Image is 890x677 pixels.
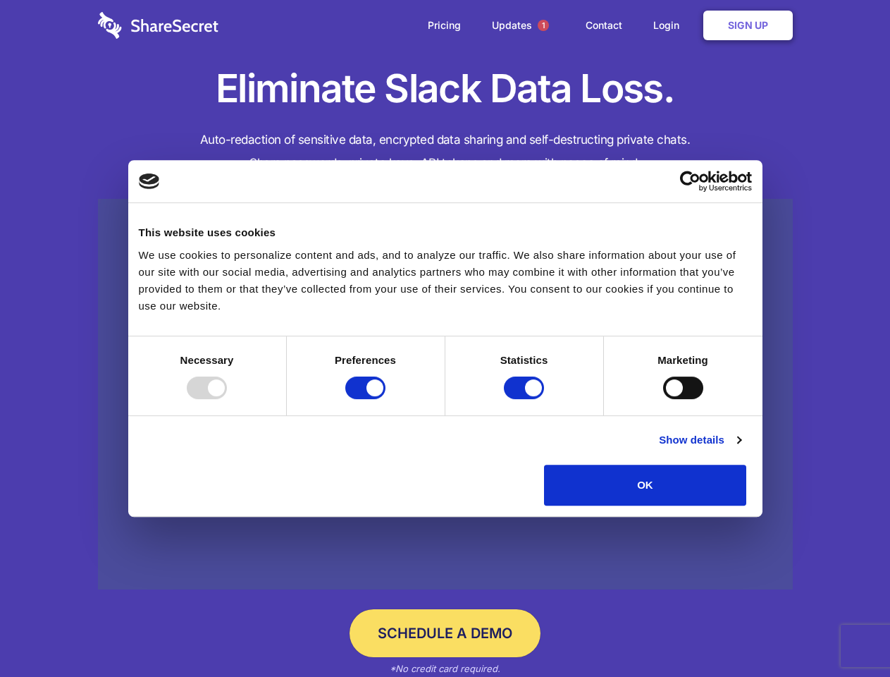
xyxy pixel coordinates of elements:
a: Show details [659,432,741,449]
h4: Auto-redaction of sensitive data, encrypted data sharing and self-destructing private chats. Shar... [98,128,793,175]
strong: Preferences [335,354,396,366]
img: logo [139,173,160,189]
a: Contact [571,4,636,47]
div: This website uses cookies [139,224,752,241]
em: *No credit card required. [390,663,500,674]
a: Pricing [414,4,475,47]
span: 1 [538,20,549,31]
strong: Necessary [180,354,234,366]
img: logo-wordmark-white-trans-d4663122ce5f474addd5e946df7df03e33cb6a1c49d2221995e7729f52c070b2.svg [98,12,218,39]
a: Wistia video thumbnail [98,199,793,590]
a: Schedule a Demo [350,609,540,657]
button: OK [544,465,746,506]
div: We use cookies to personalize content and ads, and to analyze our traffic. We also share informat... [139,247,752,315]
strong: Statistics [500,354,548,366]
a: Sign Up [703,11,793,40]
h1: Eliminate Slack Data Loss. [98,63,793,114]
strong: Marketing [657,354,708,366]
a: Login [639,4,700,47]
a: Usercentrics Cookiebot - opens in a new window [629,171,752,192]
